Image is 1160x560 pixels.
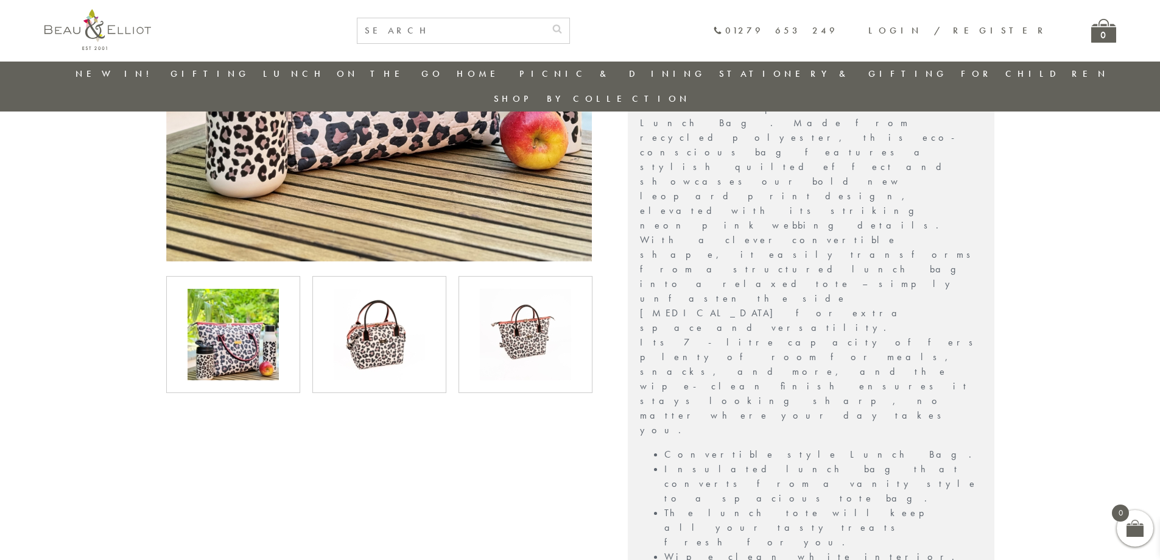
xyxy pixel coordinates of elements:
a: Home [457,68,505,80]
li: Insulated lunch bag that converts from a vanity style to a spacious tote bag. [664,462,982,506]
a: For Children [961,68,1109,80]
a: Lunch On The Go [263,68,443,80]
span: 0 [1112,505,1129,522]
a: 0 [1091,19,1116,43]
li: Convertible style Lunch Bag. [664,447,982,462]
p: Wild style meets everyday function with our Oxford Quilted Leopard Convertible Lunch Bag . Made f... [640,72,982,438]
img: logo [44,9,151,50]
a: Picnic & Dining [519,68,706,80]
a: Stationery & Gifting [719,68,947,80]
li: The lunch tote will keep all your tasty treats fresh for you. [664,506,982,550]
a: 01279 653 249 [713,26,838,36]
a: Shop by collection [494,93,691,105]
a: New in! [76,68,157,80]
a: Login / Register [868,24,1049,37]
input: SEARCH [357,18,545,43]
a: Gifting [170,68,250,80]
